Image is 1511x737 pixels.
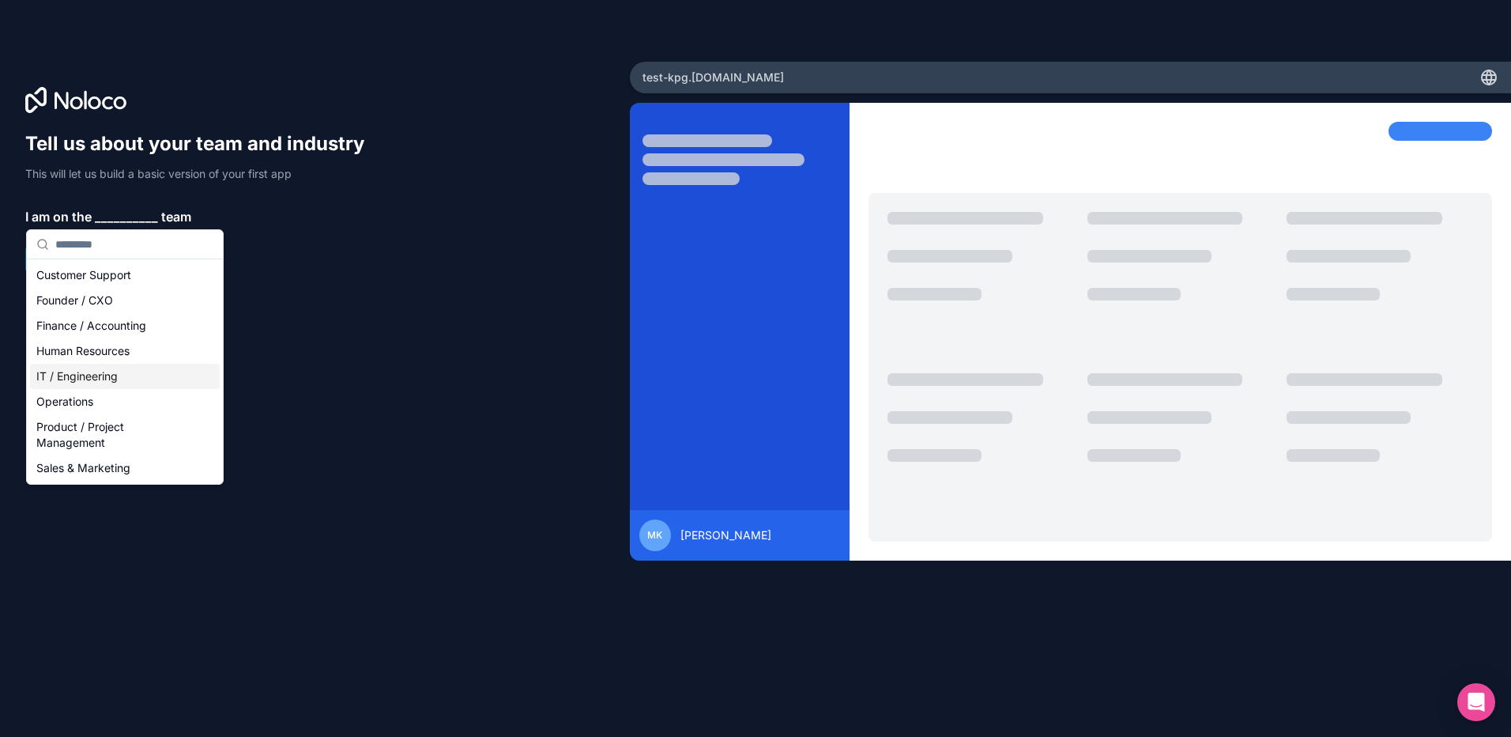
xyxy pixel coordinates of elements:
span: [PERSON_NAME] [680,527,771,543]
div: Finance / Accounting [30,313,220,338]
p: This will let us build a basic version of your first app [25,166,379,182]
span: team [161,207,191,226]
div: Operations [30,389,220,414]
h1: Tell us about your team and industry [25,131,379,157]
div: Founder / CXO [30,288,220,313]
span: I am on the [25,207,92,226]
div: Human Resources [30,338,220,364]
span: MK [647,529,662,542]
span: test-kpg .[DOMAIN_NAME] [642,70,784,85]
div: Suggestions [27,259,223,484]
span: __________ [95,207,158,226]
div: Product / Project Management [30,414,220,455]
div: IT / Engineering [30,364,220,389]
div: Open Intercom Messenger [1457,683,1495,721]
div: Sales & Marketing [30,455,220,481]
div: Customer Support [30,263,220,288]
